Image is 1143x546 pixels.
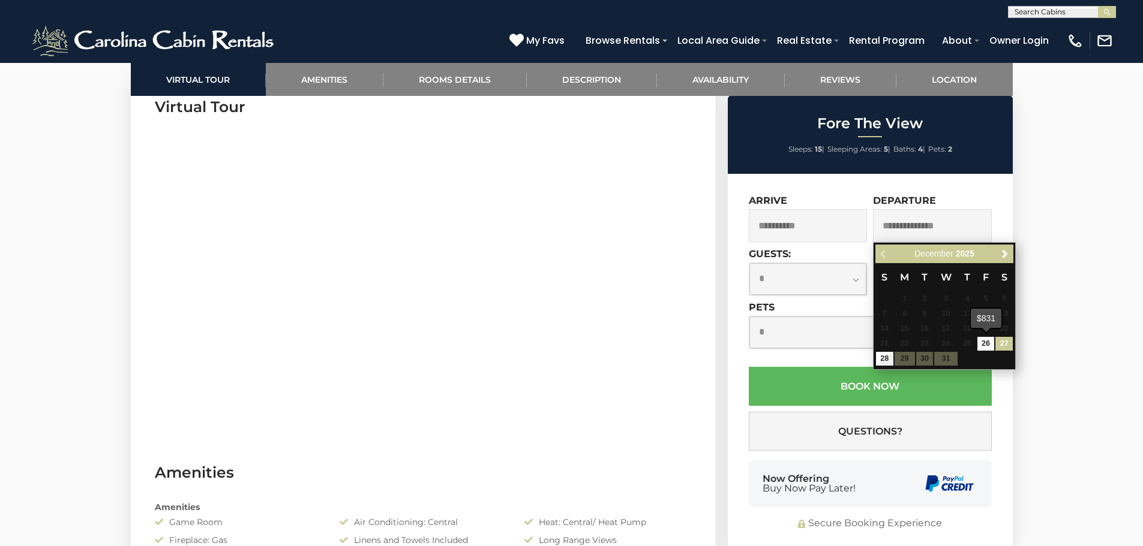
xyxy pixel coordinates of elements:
img: mail-regular-white.png [1096,32,1113,49]
div: Heat: Central/ Heat Pump [515,516,700,528]
span: 23 [916,337,934,351]
span: Sleeping Areas: [827,144,882,153]
h3: Amenities [155,462,692,483]
span: 8 [895,307,915,321]
span: Sunday [881,272,887,283]
span: 2 [916,292,934,306]
h3: Virtual Tour [155,96,692,117]
span: Wednesday [941,272,952,283]
a: 27 [995,337,1013,351]
span: 24 [934,337,957,351]
span: 6 [995,292,1013,306]
span: My Favs [526,33,565,48]
strong: 15 [815,144,822,153]
span: Tuesday [922,272,928,283]
span: 11 [959,307,976,321]
button: Questions? [749,412,992,451]
div: $831 [971,309,1001,328]
span: 10 [934,307,957,321]
div: Fireplace: Gas [146,534,331,546]
strong: 2 [948,144,952,153]
a: My Favs [509,33,568,49]
div: Secure Booking Experience [749,517,992,530]
span: 5 [977,292,995,306]
a: Browse Rentals [580,30,666,51]
div: Air Conditioning: Central [331,516,515,528]
label: Pets [749,301,775,313]
a: Reviews [785,63,896,96]
a: Amenities [266,63,383,96]
a: Virtual Tour [131,63,266,96]
span: 20 [995,322,1013,336]
span: Friday [983,272,989,283]
span: 7 [876,307,893,321]
img: White-1-2.png [30,23,279,59]
div: Long Range Views [515,534,700,546]
span: Saturday [1001,272,1007,283]
a: Real Estate [771,30,838,51]
label: Departure [873,195,936,206]
strong: 4 [918,144,923,153]
span: 15 [895,322,915,336]
span: 1 [895,292,915,306]
label: Guests: [749,248,791,260]
button: Book Now [749,367,992,406]
a: Location [896,63,1013,96]
span: Monday [900,272,909,283]
div: Amenities [146,501,701,513]
strong: 5 [884,144,888,153]
span: Thursday [964,272,970,283]
span: 3 [934,292,957,306]
a: 28 [876,352,893,366]
a: Description [527,63,657,96]
span: 17 [934,322,957,336]
a: 26 [977,337,995,351]
img: phone-regular-white.png [1067,32,1084,49]
a: Availability [657,63,785,96]
a: Next [997,246,1012,261]
span: Buy Now Pay Later! [763,484,856,493]
span: Baths: [893,144,916,153]
a: Rooms Details [383,63,527,96]
div: Game Room [146,516,331,528]
span: 2025 [956,249,974,258]
span: 9 [916,307,934,321]
a: Local Area Guide [671,30,766,51]
span: Sleeps: [788,144,813,153]
span: December [914,249,953,258]
a: Rental Program [843,30,931,51]
div: Now Offering [763,474,856,493]
label: Arrive [749,195,787,206]
span: Next [1000,249,1010,259]
span: 18 [959,322,976,336]
span: Pets: [928,144,946,153]
span: 16 [916,322,934,336]
li: | [827,141,890,157]
span: 22 [895,337,915,351]
div: Linens and Towels Included [331,534,515,546]
a: About [936,30,978,51]
span: 13 [995,307,1013,321]
li: | [893,141,925,157]
h2: Fore The View [731,116,1010,131]
a: Owner Login [983,30,1055,51]
li: | [788,141,824,157]
span: 4 [959,292,976,306]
